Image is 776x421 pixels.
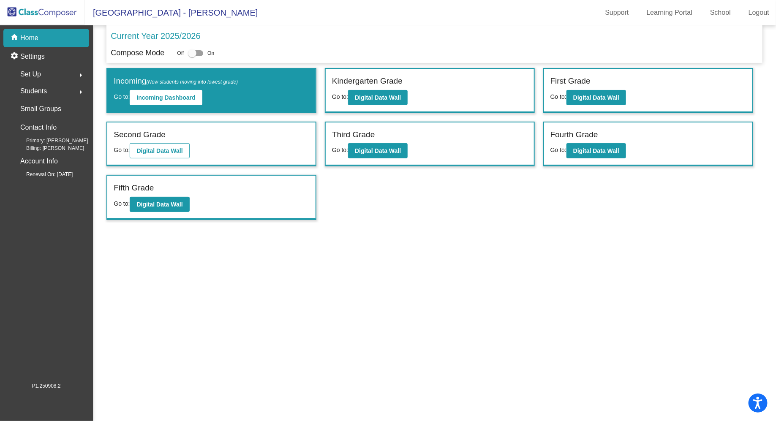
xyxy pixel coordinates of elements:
[703,6,738,19] a: School
[114,93,130,100] span: Go to:
[114,75,238,87] label: Incoming
[348,143,408,158] button: Digital Data Wall
[742,6,776,19] a: Logout
[640,6,700,19] a: Learning Portal
[20,85,47,97] span: Students
[114,129,166,141] label: Second Grade
[20,122,57,133] p: Contact Info
[20,103,61,115] p: Small Groups
[550,147,566,153] span: Go to:
[136,147,182,154] b: Digital Data Wall
[20,33,38,43] p: Home
[136,201,182,208] b: Digital Data Wall
[332,75,403,87] label: Kindergarten Grade
[550,93,566,100] span: Go to:
[76,70,86,80] mat-icon: arrow_right
[20,68,41,80] span: Set Up
[550,75,591,87] label: First Grade
[114,200,130,207] span: Go to:
[130,197,189,212] button: Digital Data Wall
[207,49,214,57] span: On
[146,79,238,85] span: (New students moving into lowest grade)
[13,137,88,144] span: Primary: [PERSON_NAME]
[84,6,258,19] span: [GEOGRAPHIC_DATA] - [PERSON_NAME]
[566,90,626,105] button: Digital Data Wall
[20,52,45,62] p: Settings
[355,94,401,101] b: Digital Data Wall
[114,182,154,194] label: Fifth Grade
[10,52,20,62] mat-icon: settings
[130,143,189,158] button: Digital Data Wall
[355,147,401,154] b: Digital Data Wall
[348,90,408,105] button: Digital Data Wall
[573,147,619,154] b: Digital Data Wall
[114,147,130,153] span: Go to:
[130,90,202,105] button: Incoming Dashboard
[599,6,636,19] a: Support
[332,93,348,100] span: Go to:
[332,147,348,153] span: Go to:
[76,87,86,97] mat-icon: arrow_right
[136,94,195,101] b: Incoming Dashboard
[332,129,375,141] label: Third Grade
[550,129,598,141] label: Fourth Grade
[13,171,73,178] span: Renewal On: [DATE]
[111,30,200,42] p: Current Year 2025/2026
[10,33,20,43] mat-icon: home
[111,47,164,59] p: Compose Mode
[566,143,626,158] button: Digital Data Wall
[20,155,58,167] p: Account Info
[177,49,184,57] span: Off
[13,144,84,152] span: Billing: [PERSON_NAME]
[573,94,619,101] b: Digital Data Wall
